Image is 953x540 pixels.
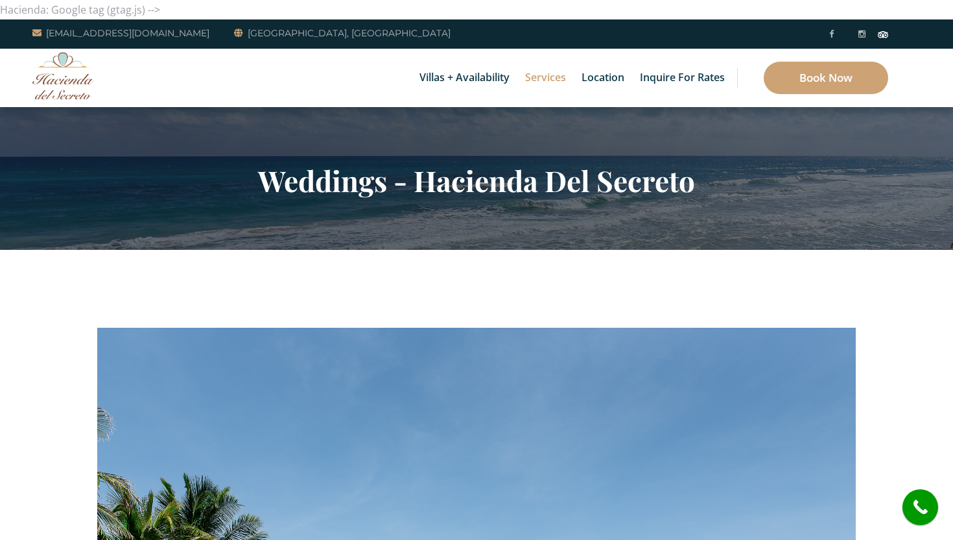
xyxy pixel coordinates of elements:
a: call [902,489,938,525]
a: [GEOGRAPHIC_DATA], [GEOGRAPHIC_DATA] [234,25,451,41]
h2: Weddings - Hacienda Del Secreto [97,164,856,197]
i: call [906,493,935,522]
a: Villas + Availability [413,49,516,107]
a: Services [519,49,572,107]
a: [EMAIL_ADDRESS][DOMAIN_NAME] [32,25,209,41]
a: Location [575,49,631,107]
a: Inquire for Rates [633,49,731,107]
img: Tripadvisor_logomark.svg [878,31,888,38]
a: Book Now [764,62,888,94]
img: Awesome Logo [32,52,94,99]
